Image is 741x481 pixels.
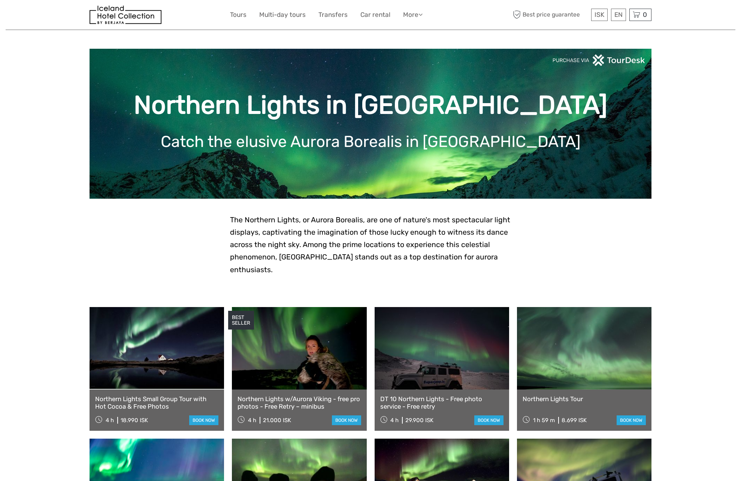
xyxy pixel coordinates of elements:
[511,9,589,21] span: Best price guarantee
[332,415,361,425] a: book now
[121,417,148,424] div: 18.990 ISK
[403,9,423,20] a: More
[318,9,348,20] a: Transfers
[238,395,361,411] a: Northern Lights w/Aurora Viking - free pro photos - Free Retry – minibus
[101,90,640,120] h1: Northern Lights in [GEOGRAPHIC_DATA]
[90,6,161,24] img: 481-8f989b07-3259-4bb0-90ed-3da368179bdc_logo_small.jpg
[617,415,646,425] a: book now
[228,311,254,330] div: BEST SELLER
[523,395,646,403] a: Northern Lights Tour
[642,11,648,18] span: 0
[474,415,503,425] a: book now
[390,417,399,424] span: 4 h
[248,417,256,424] span: 4 h
[230,9,247,20] a: Tours
[380,395,503,411] a: DT 10 Northern Lights - Free photo service - Free retry
[101,132,640,151] h1: Catch the elusive Aurora Borealis in [GEOGRAPHIC_DATA]
[95,395,218,411] a: Northern Lights Small Group Tour with Hot Cocoa & Free Photos
[259,9,306,20] a: Multi-day tours
[533,417,555,424] span: 1 h 59 m
[611,9,626,21] div: EN
[562,417,587,424] div: 8.699 ISK
[106,417,114,424] span: 4 h
[189,415,218,425] a: book now
[552,54,646,66] img: PurchaseViaTourDeskwhite.png
[360,9,390,20] a: Car rental
[230,216,510,274] span: The Northern Lights, or Aurora Borealis, are one of nature's most spectacular light displays, cap...
[595,11,604,18] span: ISK
[405,417,433,424] div: 29.900 ISK
[263,417,291,424] div: 21.000 ISK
